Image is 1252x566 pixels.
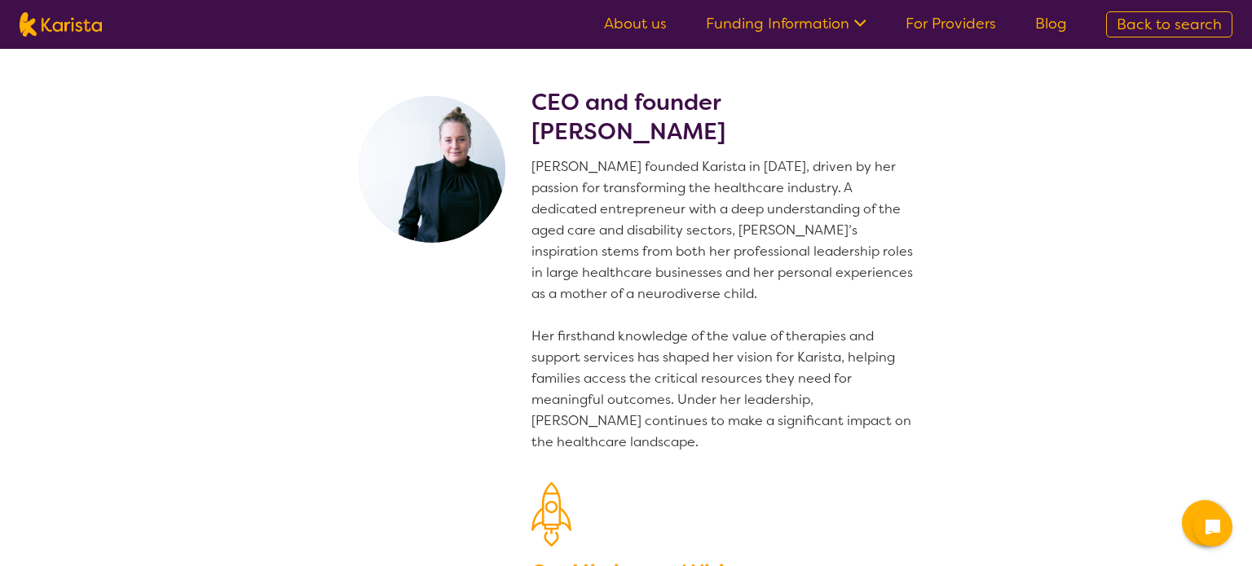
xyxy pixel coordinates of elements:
[1106,11,1232,37] a: Back to search
[531,88,919,147] h2: CEO and founder [PERSON_NAME]
[1035,14,1067,33] a: Blog
[604,14,667,33] a: About us
[1117,15,1222,34] span: Back to search
[1182,500,1228,546] button: Channel Menu
[906,14,996,33] a: For Providers
[706,14,866,33] a: Funding Information
[531,482,571,546] img: Our Mission
[531,156,919,453] p: [PERSON_NAME] founded Karista in [DATE], driven by her passion for transforming the healthcare in...
[20,12,102,37] img: Karista logo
